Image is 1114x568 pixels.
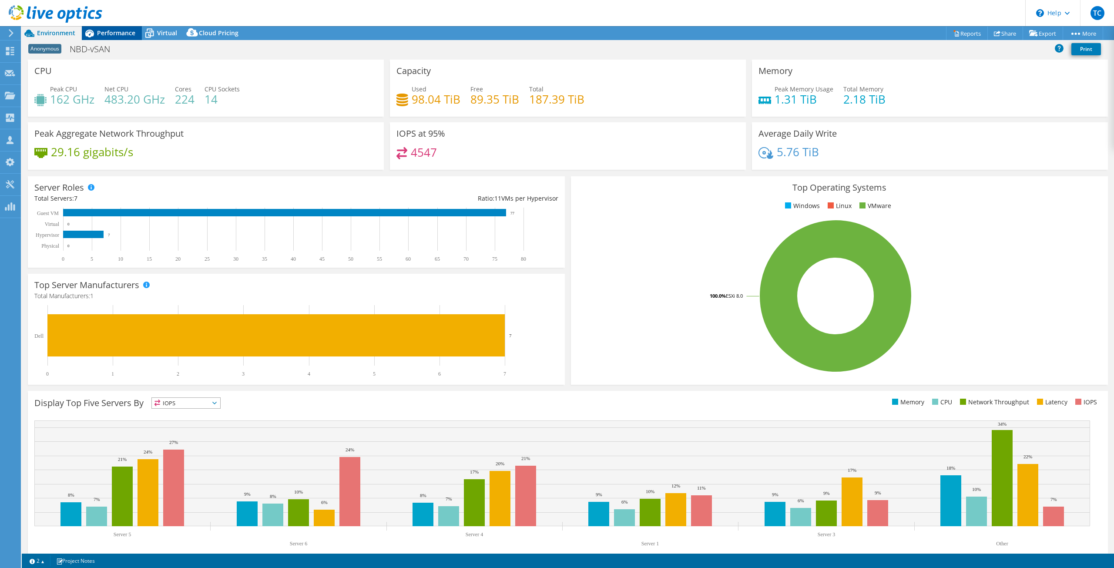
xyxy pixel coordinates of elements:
[438,371,441,377] text: 6
[621,499,628,504] text: 6%
[496,461,504,466] text: 20%
[946,465,955,471] text: 18%
[262,256,267,262] text: 35
[1023,27,1063,40] a: Export
[41,243,59,249] text: Physical
[270,494,276,499] text: 8%
[114,531,131,538] text: Server 5
[34,66,52,76] h3: CPU
[890,397,924,407] li: Memory
[321,500,328,505] text: 6%
[1091,6,1104,20] span: TC
[470,469,479,474] text: 17%
[521,256,526,262] text: 80
[205,85,240,93] span: CPU Sockets
[104,94,165,104] h4: 483.20 GHz
[972,487,981,492] text: 10%
[470,85,483,93] span: Free
[406,256,411,262] text: 60
[68,492,74,497] text: 8%
[996,541,1008,547] text: Other
[930,397,952,407] li: CPU
[825,201,852,211] li: Linux
[348,256,353,262] text: 50
[50,94,94,104] h4: 162 GHz
[45,221,60,227] text: Virtual
[290,541,307,547] text: Server 6
[111,371,114,377] text: 1
[67,244,70,248] text: 0
[94,497,100,502] text: 7%
[37,29,75,37] span: Environment
[177,371,179,377] text: 2
[1073,397,1097,407] li: IOPS
[74,194,77,202] span: 7
[783,201,820,211] li: Windows
[848,467,856,473] text: 17%
[46,371,49,377] text: 0
[646,489,654,494] text: 10%
[291,256,296,262] text: 40
[823,491,830,496] text: 9%
[34,129,184,138] h3: Peak Aggregate Network Throughput
[157,29,177,37] span: Virtual
[671,483,680,488] text: 12%
[412,94,460,104] h4: 98.04 TiB
[28,44,61,54] span: Anonymous
[108,233,110,237] text: 7
[641,541,659,547] text: Server 1
[169,440,178,445] text: 27%
[946,27,988,40] a: Reports
[175,85,191,93] span: Cores
[843,85,883,93] span: Total Memory
[411,148,437,157] h4: 4547
[503,371,506,377] text: 7
[775,94,833,104] h4: 1.31 TiB
[104,85,128,93] span: Net CPU
[97,29,135,37] span: Performance
[308,371,310,377] text: 4
[144,449,152,454] text: 24%
[435,256,440,262] text: 65
[1036,9,1044,17] svg: \n
[51,147,133,157] h4: 29.16 gigabits/s
[446,496,452,501] text: 7%
[772,492,778,497] text: 9%
[1035,397,1067,407] li: Latency
[23,555,50,566] a: 2
[319,256,325,262] text: 45
[412,85,426,93] span: Used
[818,531,835,538] text: Server 3
[494,194,501,202] span: 11
[758,66,792,76] h3: Memory
[798,498,804,503] text: 6%
[420,493,426,498] text: 8%
[34,291,558,301] h4: Total Manufacturers:
[377,256,382,262] text: 55
[1023,454,1032,459] text: 22%
[67,222,70,226] text: 0
[147,256,152,262] text: 15
[244,491,251,497] text: 9%
[205,256,210,262] text: 25
[710,292,726,299] tspan: 100.0%
[758,129,837,138] h3: Average Daily Write
[373,371,376,377] text: 5
[577,183,1101,192] h3: Top Operating Systems
[726,292,743,299] tspan: ESXi 8.0
[50,85,77,93] span: Peak CPU
[37,210,59,216] text: Guest VM
[152,398,220,408] span: IOPS
[1063,27,1103,40] a: More
[509,333,512,338] text: 7
[294,489,303,494] text: 10%
[62,256,64,262] text: 0
[596,492,602,497] text: 9%
[470,94,519,104] h4: 89.35 TiB
[987,27,1023,40] a: Share
[296,194,558,203] div: Ratio: VMs per Hypervisor
[34,183,84,192] h3: Server Roles
[875,490,881,495] text: 9%
[199,29,238,37] span: Cloud Pricing
[466,531,483,538] text: Server 4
